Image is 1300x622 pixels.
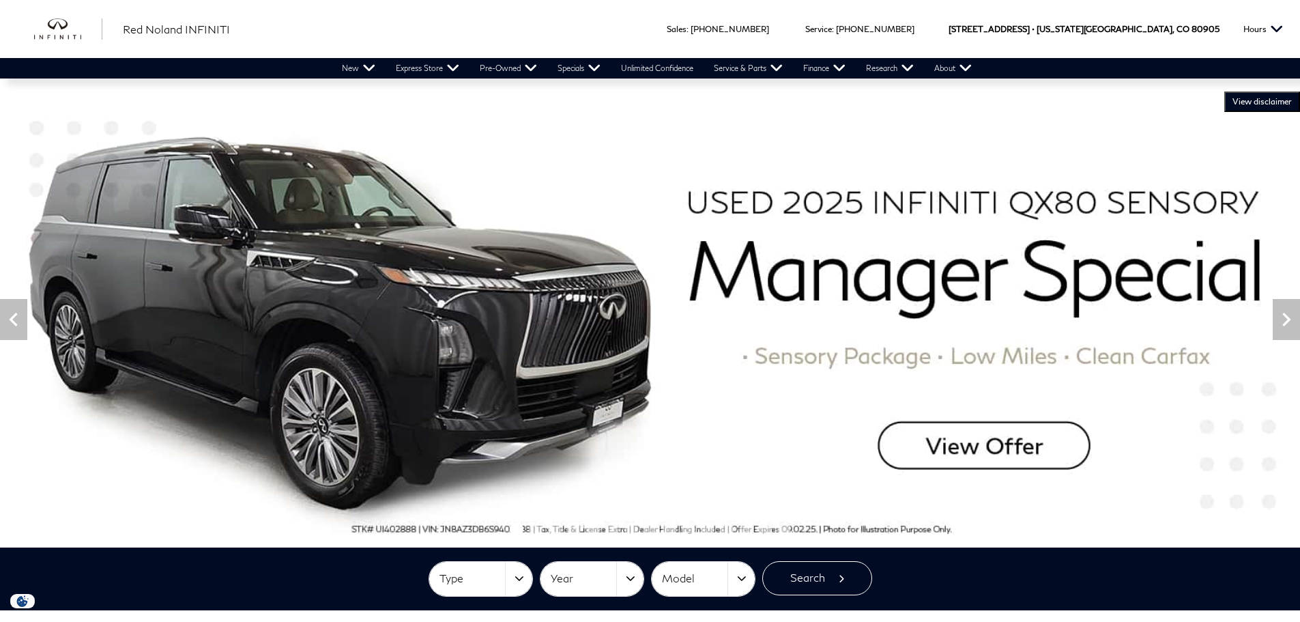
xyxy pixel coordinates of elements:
[663,522,676,536] span: Go to slide 9
[682,522,695,536] span: Go to slide 10
[762,561,872,595] button: Search
[832,24,834,34] span: :
[551,567,616,590] span: Year
[510,522,523,536] span: Go to slide 1
[429,562,532,596] button: Type
[1232,96,1292,107] span: VIEW DISCLAIMER
[720,522,734,536] span: Go to slide 12
[586,522,600,536] span: Go to slide 5
[1224,91,1300,112] button: VIEW DISCLAIMER
[123,23,230,36] span: Red Noland INFINITI
[605,522,619,536] span: Go to slide 6
[611,58,704,79] a: Unlimited Confidence
[758,522,772,536] span: Go to slide 14
[667,24,687,34] span: Sales
[547,58,611,79] a: Specials
[123,21,230,38] a: Red Noland INFINITI
[836,24,914,34] a: [PHONE_NUMBER]
[34,18,102,40] img: INFINITI
[662,567,727,590] span: Model
[439,567,505,590] span: Type
[624,522,638,536] span: Go to slide 7
[1273,299,1300,340] div: Next
[687,24,689,34] span: :
[567,522,581,536] span: Go to slide 4
[691,24,769,34] a: [PHONE_NUMBER]
[777,522,791,536] span: Go to slide 15
[652,562,755,596] button: Model
[332,58,982,79] nav: Main Navigation
[386,58,470,79] a: Express Store
[924,58,982,79] a: About
[856,58,924,79] a: Research
[739,522,753,536] span: Go to slide 13
[793,58,856,79] a: Finance
[332,58,386,79] a: New
[805,24,832,34] span: Service
[540,562,644,596] button: Year
[470,58,547,79] a: Pre-Owned
[701,522,714,536] span: Go to slide 11
[949,24,1219,34] a: [STREET_ADDRESS] • [US_STATE][GEOGRAPHIC_DATA], CO 80905
[7,594,38,608] img: Opt-Out Icon
[34,18,102,40] a: infiniti
[704,58,793,79] a: Service & Parts
[548,522,562,536] span: Go to slide 3
[529,522,543,536] span: Go to slide 2
[7,594,38,608] section: Click to Open Cookie Consent Modal
[644,522,657,536] span: Go to slide 8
